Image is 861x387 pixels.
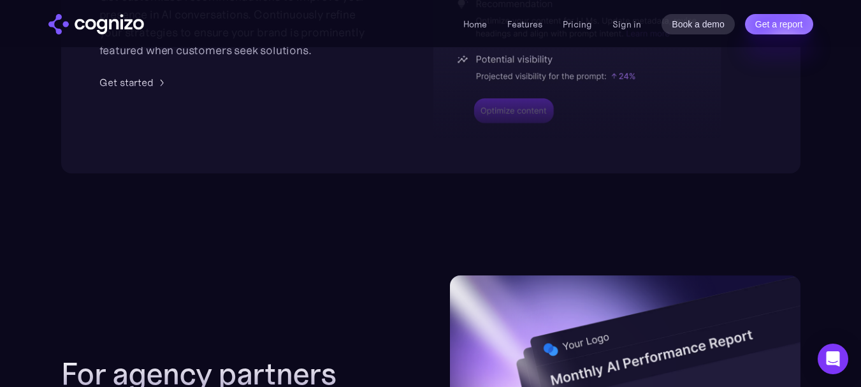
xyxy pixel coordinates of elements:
[99,75,169,90] a: Get started
[612,17,641,32] a: Sign in
[48,14,144,34] img: cognizo logo
[463,18,487,30] a: Home
[563,18,592,30] a: Pricing
[745,14,813,34] a: Get a report
[99,75,154,90] div: Get started
[507,18,542,30] a: Features
[818,344,848,374] div: Open Intercom Messenger
[662,14,735,34] a: Book a demo
[48,14,144,34] a: home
